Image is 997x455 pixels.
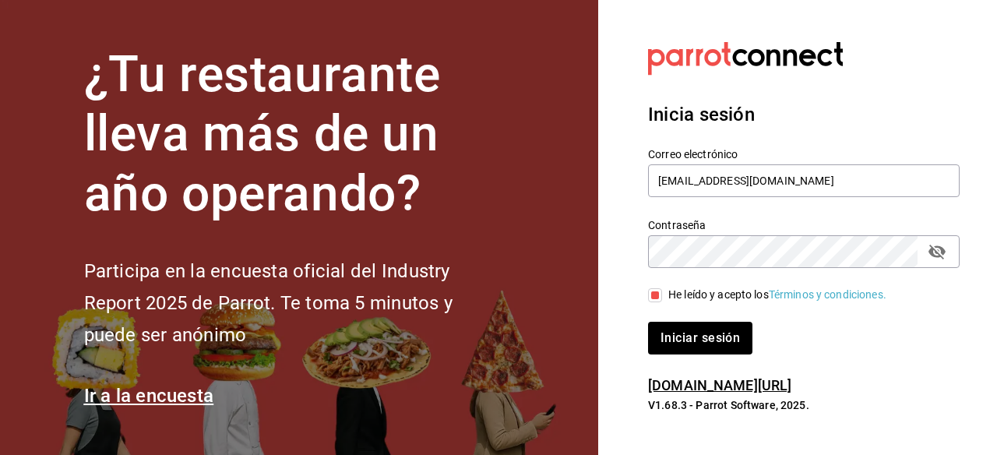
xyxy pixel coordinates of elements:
div: He leído y acepto los [668,287,886,303]
button: Iniciar sesión [648,322,752,354]
h2: Participa en la encuesta oficial del Industry Report 2025 de Parrot. Te toma 5 minutos y puede se... [84,256,505,351]
p: V1.68.3 - Parrot Software, 2025. [648,397,960,413]
a: Términos y condiciones. [769,288,886,301]
label: Contraseña [648,219,960,230]
h3: Inicia sesión [648,101,960,129]
label: Correo electrónico [648,148,960,159]
a: Ir a la encuesta [84,385,214,407]
input: Ingresa tu correo electrónico [648,164,960,197]
button: passwordField [924,238,950,265]
h1: ¿Tu restaurante lleva más de un año operando? [84,45,505,224]
a: [DOMAIN_NAME][URL] [648,377,791,393]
